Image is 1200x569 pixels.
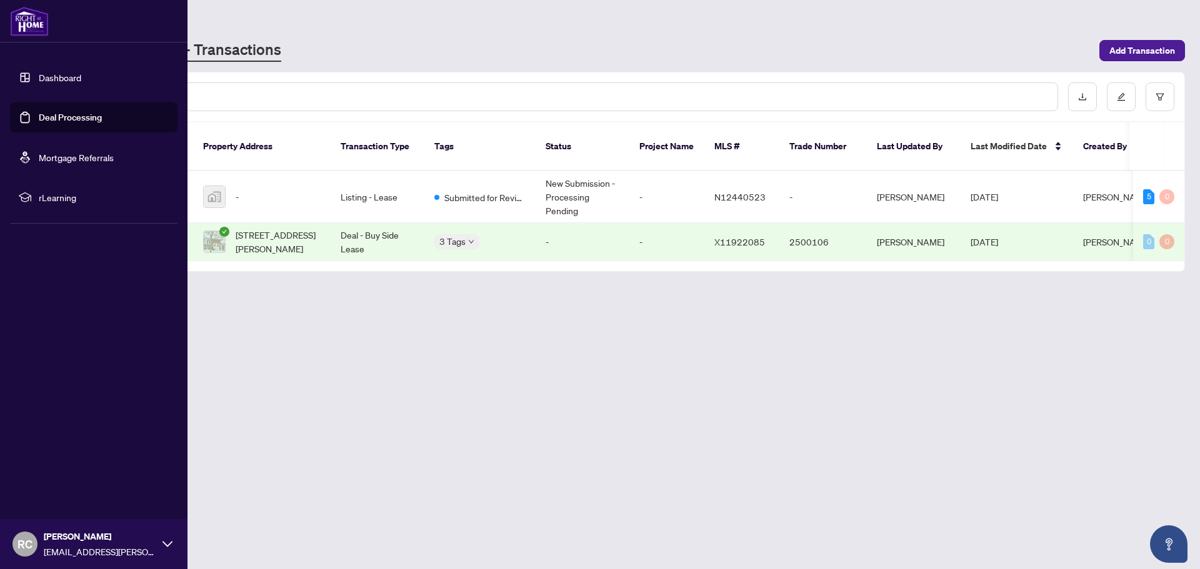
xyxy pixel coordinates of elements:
[629,171,704,223] td: -
[1068,82,1097,111] button: download
[1083,191,1151,202] span: [PERSON_NAME]
[39,190,169,204] span: rLearning
[1146,82,1174,111] button: filter
[1143,189,1154,204] div: 5
[714,191,766,202] span: N12440523
[1159,234,1174,249] div: 0
[1109,41,1175,61] span: Add Transaction
[10,6,49,36] img: logo
[1159,189,1174,204] div: 0
[468,239,474,245] span: down
[44,530,156,543] span: [PERSON_NAME]
[536,171,629,223] td: New Submission - Processing Pending
[204,231,225,252] img: thumbnail-img
[204,186,225,207] img: thumbnail-img
[971,191,998,202] span: [DATE]
[961,122,1073,171] th: Last Modified Date
[1073,122,1148,171] th: Created By
[1107,82,1136,111] button: edit
[714,236,765,247] span: X11922085
[629,223,704,261] td: -
[867,223,961,261] td: [PERSON_NAME]
[1083,236,1151,247] span: [PERSON_NAME]
[439,234,466,249] span: 3 Tags
[1143,234,1154,249] div: 0
[39,152,114,163] a: Mortgage Referrals
[1150,525,1187,563] button: Open asap
[867,171,961,223] td: [PERSON_NAME]
[39,112,102,123] a: Deal Processing
[1078,92,1087,101] span: download
[236,228,321,255] span: [STREET_ADDRESS][PERSON_NAME]
[219,227,229,237] span: check-circle
[536,122,629,171] th: Status
[779,223,867,261] td: 2500106
[331,122,424,171] th: Transaction Type
[1099,40,1185,61] button: Add Transaction
[444,190,526,204] span: Submitted for Review
[971,139,1047,153] span: Last Modified Date
[536,223,629,261] td: -
[971,236,998,247] span: [DATE]
[779,122,867,171] th: Trade Number
[779,171,867,223] td: -
[17,535,32,553] span: RC
[39,72,81,83] a: Dashboard
[44,545,156,558] span: [EMAIL_ADDRESS][PERSON_NAME][DOMAIN_NAME]
[236,190,239,204] span: -
[1156,92,1164,101] span: filter
[1117,92,1126,101] span: edit
[704,122,779,171] th: MLS #
[331,223,424,261] td: Deal - Buy Side Lease
[424,122,536,171] th: Tags
[629,122,704,171] th: Project Name
[331,171,424,223] td: Listing - Lease
[193,122,331,171] th: Property Address
[867,122,961,171] th: Last Updated By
